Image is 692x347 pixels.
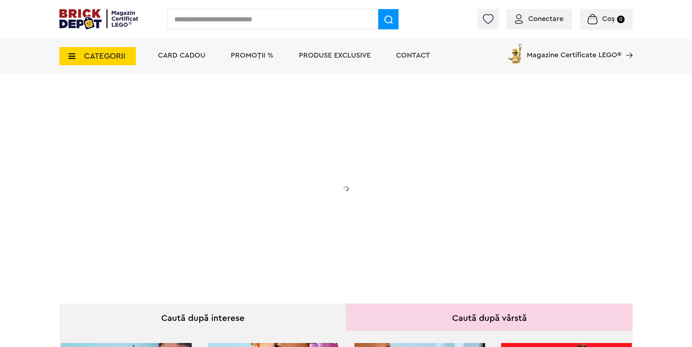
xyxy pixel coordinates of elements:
[528,15,563,22] span: Conectare
[158,52,205,59] a: Card Cadou
[111,226,256,235] div: Explorează
[59,304,346,331] div: Caută după interese
[346,304,633,331] div: Caută după vârstă
[299,52,371,59] a: Produse exclusive
[602,15,615,22] span: Coș
[111,179,256,210] h2: La două seturi LEGO de adulți achiziționate din selecție! În perioada 12 - [DATE]!
[84,52,125,60] span: CATEGORII
[231,52,274,59] a: PROMOȚII %
[515,15,563,22] a: Conectare
[396,52,430,59] a: Contact
[527,42,621,59] span: Magazine Certificate LEGO®
[621,42,633,49] a: Magazine Certificate LEGO®
[617,16,625,23] small: 0
[111,146,256,172] h1: 20% Reducere!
